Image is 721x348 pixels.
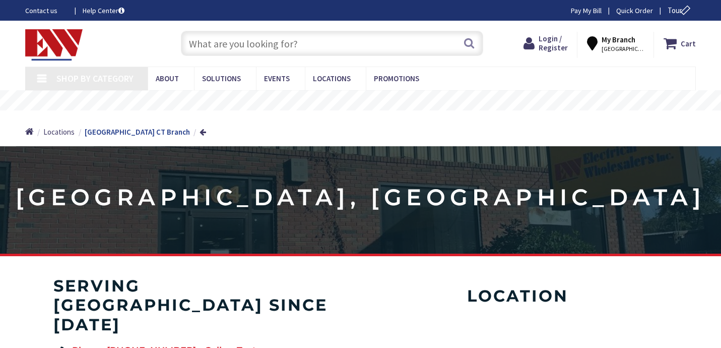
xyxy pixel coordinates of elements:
[264,74,290,83] span: Events
[571,6,602,16] a: Pay My Bill
[523,34,568,52] a: Login / Register
[43,127,75,137] a: Locations
[616,6,653,16] a: Quick Order
[587,34,644,52] div: My Branch [GEOGRAPHIC_DATA], [GEOGRAPHIC_DATA]
[602,45,644,53] span: [GEOGRAPHIC_DATA], [GEOGRAPHIC_DATA]
[668,6,693,15] span: Tour
[681,34,696,52] strong: Cart
[25,29,83,61] img: Electrical Wholesalers, Inc.
[181,31,483,56] input: What are you looking for?
[83,6,124,16] a: Help Center
[202,74,241,83] span: Solutions
[156,74,179,83] span: About
[53,276,351,334] h4: serving [GEOGRAPHIC_DATA] since [DATE]
[56,73,134,84] span: Shop By Category
[602,35,635,44] strong: My Branch
[85,127,190,137] strong: [GEOGRAPHIC_DATA] CT Branch
[374,74,419,83] span: Promotions
[313,74,351,83] span: Locations
[539,34,568,52] span: Login / Register
[380,286,656,306] h4: Location
[25,6,67,16] a: Contact us
[664,34,696,52] a: Cart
